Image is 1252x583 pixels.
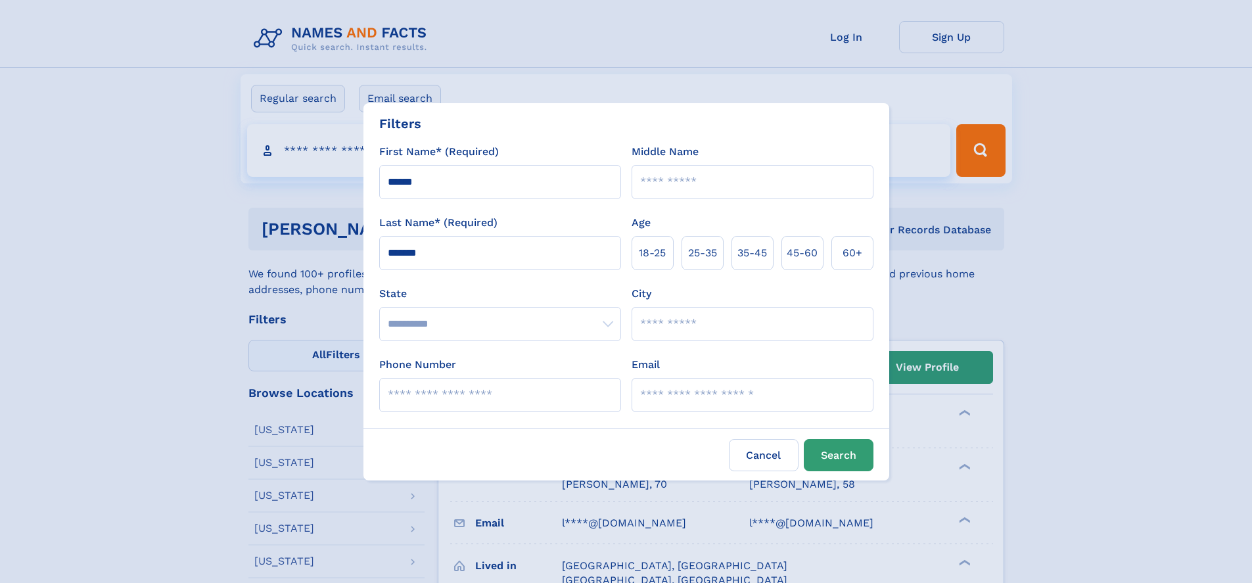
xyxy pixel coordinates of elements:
[379,215,498,231] label: Last Name* (Required)
[379,286,621,302] label: State
[632,286,651,302] label: City
[737,245,767,261] span: 35‑45
[632,357,660,373] label: Email
[804,439,873,471] button: Search
[379,144,499,160] label: First Name* (Required)
[639,245,666,261] span: 18‑25
[843,245,862,261] span: 60+
[729,439,799,471] label: Cancel
[632,144,699,160] label: Middle Name
[688,245,717,261] span: 25‑35
[379,357,456,373] label: Phone Number
[379,114,421,133] div: Filters
[787,245,818,261] span: 45‑60
[632,215,651,231] label: Age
